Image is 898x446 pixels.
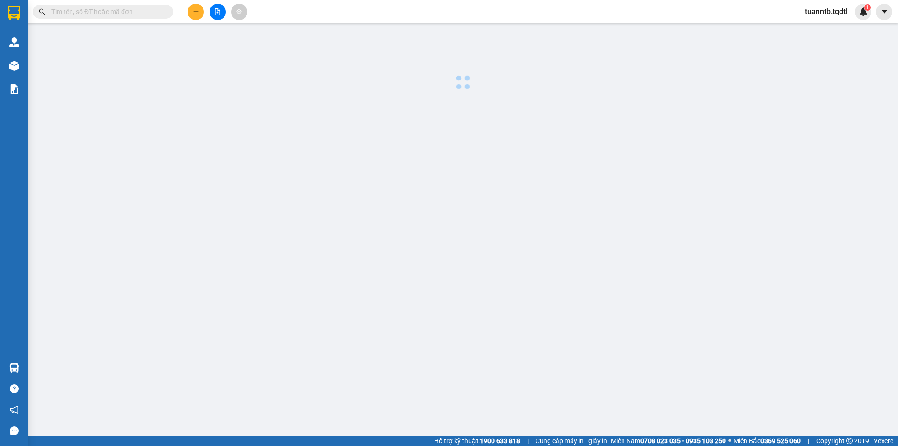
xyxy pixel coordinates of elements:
[536,436,608,446] span: Cung cấp máy in - giấy in:
[760,437,801,445] strong: 0369 525 060
[876,4,892,20] button: caret-down
[864,4,871,11] sup: 1
[10,426,19,435] span: message
[640,437,726,445] strong: 0708 023 035 - 0935 103 250
[866,4,869,11] span: 1
[10,405,19,414] span: notification
[188,4,204,20] button: plus
[846,438,853,444] span: copyright
[9,363,19,373] img: warehouse-icon
[808,436,809,446] span: |
[9,61,19,71] img: warehouse-icon
[51,7,162,17] input: Tìm tên, số ĐT hoặc mã đơn
[10,384,19,393] span: question-circle
[214,8,221,15] span: file-add
[236,8,242,15] span: aim
[611,436,726,446] span: Miền Nam
[434,436,520,446] span: Hỗ trợ kỹ thuật:
[527,436,529,446] span: |
[728,439,731,443] span: ⚪️
[859,7,868,16] img: icon-new-feature
[210,4,226,20] button: file-add
[231,4,247,20] button: aim
[39,8,45,15] span: search
[193,8,199,15] span: plus
[9,84,19,94] img: solution-icon
[480,437,520,445] strong: 1900 633 818
[797,6,855,17] span: tuanntb.tqdtl
[9,37,19,47] img: warehouse-icon
[8,6,20,20] img: logo-vxr
[733,436,801,446] span: Miền Bắc
[880,7,889,16] span: caret-down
